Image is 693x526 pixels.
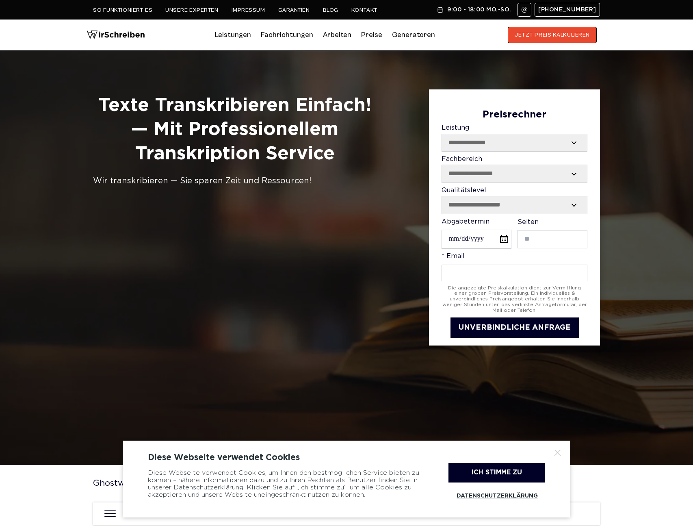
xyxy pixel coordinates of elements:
form: Contact form [442,109,587,338]
a: Preise [361,30,382,39]
a: Unsere Experten [165,7,218,13]
a: [PHONE_NUMBER] [535,3,600,17]
a: Ghostwriter [93,480,155,487]
label: Fachbereich [442,156,587,183]
div: Wir transkribieren — Sie sparen Zeit und Ressourcen! [93,174,376,187]
button: JETZT PREIS KALKULIEREN [508,27,597,43]
div: Die angezeigte Preiskalkulation dient zur Vermittlung einer groben Preisvorstellung. Ein individu... [442,285,587,313]
span: Seiten [518,219,539,225]
label: * Email [442,253,587,281]
a: Kontakt [351,7,378,13]
a: Garantien [278,7,310,13]
span: [PHONE_NUMBER] [538,7,596,13]
div: Diese Webseite verwendet Cookies, um Ihnen den bestmöglichen Service bieten zu können – nähere In... [148,463,428,505]
a: Fachrichtungen [261,28,313,41]
a: Leistungen [215,28,251,41]
input: Abgabetermin [442,230,511,249]
label: Leistung [442,124,587,152]
select: Fachbereich [442,165,587,182]
a: Arbeiten [323,28,351,41]
img: logo wirschreiben [87,27,145,43]
a: Blog [323,7,338,13]
a: Impressum [232,7,265,13]
select: Qualitätslevel [442,196,587,213]
label: Abgabetermin [442,218,511,249]
div: Ich stimme zu [448,463,545,483]
button: UNVERBINDLICHE ANFRAGE [450,317,579,338]
div: Diese Webseite verwendet Cookies [148,453,545,463]
span: UNVERBINDLICHE ANFRAGE [459,324,571,331]
span: 9:00 - 18:00 Mo.-So. [447,7,511,13]
h1: Texte Transkribieren Einfach! — mit Professionellem Transkription Service [93,93,376,166]
input: * Email [442,265,587,281]
a: Datenschutzerklärung [448,487,545,505]
select: Leistung [442,134,587,151]
img: Email [521,7,528,13]
div: Preisrechner [442,109,587,121]
label: Qualitätslevel [442,187,587,214]
img: Schedule [437,7,444,13]
a: Generatoren [392,28,435,41]
a: So funktioniert es [93,7,152,13]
